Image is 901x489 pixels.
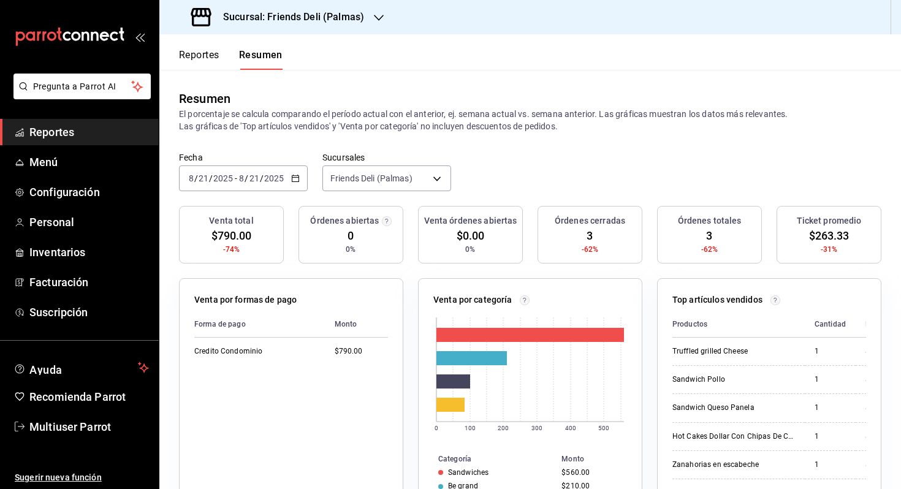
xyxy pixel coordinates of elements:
[557,452,642,466] th: Monto
[815,403,846,413] div: 1
[865,431,894,442] div: $85.00
[565,425,576,431] text: 400
[249,173,260,183] input: --
[457,227,485,244] span: $0.00
[815,460,846,470] div: 1
[348,227,354,244] span: 0
[9,89,151,102] a: Pregunta a Parrot AI
[678,214,742,227] h3: Órdenes totales
[194,311,325,338] th: Forma de pago
[435,425,438,431] text: 0
[29,419,149,435] span: Multiuser Parrot
[498,425,509,431] text: 200
[672,374,795,385] div: Sandwich Pollo
[13,74,151,99] button: Pregunta a Parrot AI
[33,80,132,93] span: Pregunta a Parrot AI
[561,468,622,477] div: $560.00
[672,311,805,338] th: Productos
[211,227,252,244] span: $790.00
[194,294,297,306] p: Venta por formas de pago
[29,304,149,320] span: Suscripción
[29,214,149,230] span: Personal
[15,471,149,484] span: Sugerir nueva función
[555,214,625,227] h3: Órdenes cerradas
[598,425,609,431] text: 500
[419,452,557,466] th: Categoría
[239,49,283,70] button: Resumen
[179,49,283,70] div: navigation tabs
[29,360,133,375] span: Ayuda
[672,294,762,306] p: Top artículos vendidos
[706,227,712,244] span: 3
[135,32,145,42] button: open_drawer_menu
[809,227,850,244] span: $263.33
[672,403,795,413] div: Sandwich Queso Panela
[29,389,149,405] span: Recomienda Parrot
[213,10,364,25] h3: Sucursal: Friends Deli (Palmas)
[865,460,894,470] div: $50.00
[330,172,412,184] span: Friends Deli (Palmas)
[179,108,881,132] p: El porcentaje se calcula comparando el período actual con el anterior, ej. semana actual vs. sema...
[322,153,451,162] label: Sucursales
[245,173,248,183] span: /
[213,173,234,183] input: ----
[531,425,542,431] text: 300
[29,244,149,260] span: Inventarios
[29,124,149,140] span: Reportes
[346,244,355,255] span: 0%
[209,214,253,227] h3: Venta total
[325,311,388,338] th: Monto
[582,244,599,255] span: -62%
[865,374,894,385] div: $180.00
[194,173,198,183] span: /
[865,403,894,413] div: $170.00
[260,173,264,183] span: /
[821,244,838,255] span: -31%
[194,346,315,357] div: Credito Condominio
[223,244,240,255] span: -74%
[179,89,230,108] div: Resumen
[29,274,149,290] span: Facturación
[209,173,213,183] span: /
[335,346,388,357] div: $790.00
[310,214,379,227] h3: Órdenes abiertas
[179,153,308,162] label: Fecha
[29,154,149,170] span: Menú
[587,227,593,244] span: 3
[815,346,846,357] div: 1
[672,346,795,357] div: Truffled grilled Cheese
[672,431,795,442] div: Hot Cakes Dollar Con Chipas De Chocolate
[701,244,718,255] span: -62%
[865,346,894,357] div: $210.00
[188,173,194,183] input: --
[465,425,476,431] text: 100
[264,173,284,183] input: ----
[238,173,245,183] input: --
[805,311,856,338] th: Cantidad
[856,311,894,338] th: Monto
[465,244,475,255] span: 0%
[797,214,862,227] h3: Ticket promedio
[448,468,489,477] div: Sandwiches
[198,173,209,183] input: --
[424,214,517,227] h3: Venta órdenes abiertas
[815,431,846,442] div: 1
[235,173,237,183] span: -
[179,49,219,70] button: Reportes
[815,374,846,385] div: 1
[433,294,512,306] p: Venta por categoría
[672,460,795,470] div: Zanahorias en escabeche
[29,184,149,200] span: Configuración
